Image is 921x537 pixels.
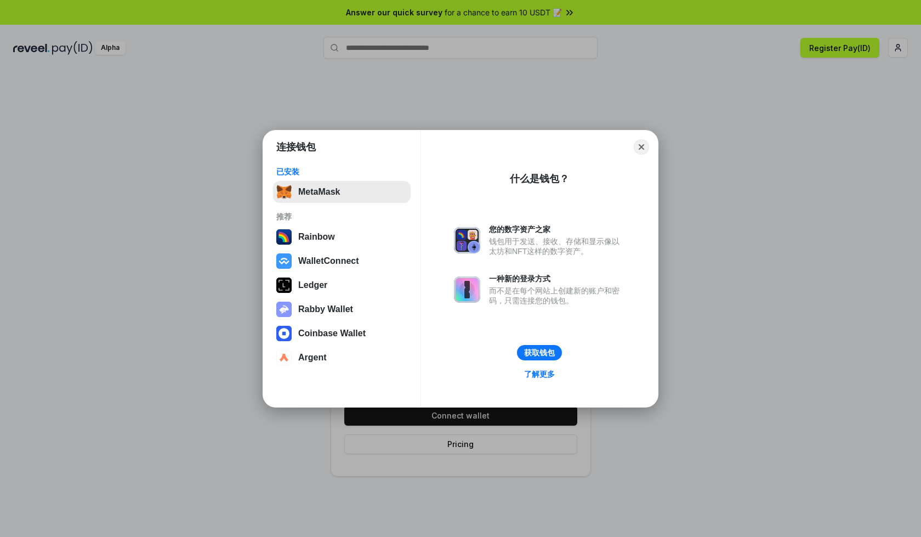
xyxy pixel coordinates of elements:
[273,347,411,369] button: Argent
[273,323,411,344] button: Coinbase Wallet
[298,280,327,290] div: Ledger
[273,226,411,248] button: Rainbow
[273,298,411,320] button: Rabby Wallet
[276,278,292,293] img: svg+xml,%3Csvg%20xmlns%3D%22http%3A%2F%2Fwww.w3.org%2F2000%2Fsvg%22%20width%3D%2228%22%20height%3...
[276,167,407,177] div: 已安装
[276,326,292,341] img: svg+xml,%3Csvg%20width%3D%2228%22%20height%3D%2228%22%20viewBox%3D%220%200%2028%2028%22%20fill%3D...
[524,348,555,358] div: 获取钱包
[634,139,649,155] button: Close
[298,304,353,314] div: Rabby Wallet
[276,229,292,245] img: svg+xml,%3Csvg%20width%3D%22120%22%20height%3D%22120%22%20viewBox%3D%220%200%20120%20120%22%20fil...
[298,187,340,197] div: MetaMask
[276,350,292,365] img: svg+xml,%3Csvg%20width%3D%2228%22%20height%3D%2228%22%20viewBox%3D%220%200%2028%2028%22%20fill%3D...
[298,353,327,363] div: Argent
[489,236,625,256] div: 钱包用于发送、接收、存储和显示像以太坊和NFT这样的数字资产。
[273,274,411,296] button: Ledger
[273,250,411,272] button: WalletConnect
[276,140,316,154] h1: 连接钱包
[454,276,480,303] img: svg+xml,%3Csvg%20xmlns%3D%22http%3A%2F%2Fwww.w3.org%2F2000%2Fsvg%22%20fill%3D%22none%22%20viewBox...
[517,345,562,360] button: 获取钱包
[276,184,292,200] img: svg+xml,%3Csvg%20fill%3D%22none%22%20height%3D%2233%22%20viewBox%3D%220%200%2035%2033%22%20width%...
[489,286,625,306] div: 而不是在每个网站上创建新的账户和密码，只需连接您的钱包。
[524,369,555,379] div: 了解更多
[489,224,625,234] div: 您的数字资产之家
[276,302,292,317] img: svg+xml,%3Csvg%20xmlns%3D%22http%3A%2F%2Fwww.w3.org%2F2000%2Fsvg%22%20fill%3D%22none%22%20viewBox...
[298,329,366,338] div: Coinbase Wallet
[298,232,335,242] div: Rainbow
[273,181,411,203] button: MetaMask
[276,212,407,222] div: 推荐
[276,253,292,269] img: svg+xml,%3Csvg%20width%3D%2228%22%20height%3D%2228%22%20viewBox%3D%220%200%2028%2028%22%20fill%3D...
[454,227,480,253] img: svg+xml,%3Csvg%20xmlns%3D%22http%3A%2F%2Fwww.w3.org%2F2000%2Fsvg%22%20fill%3D%22none%22%20viewBox...
[510,172,569,185] div: 什么是钱包？
[489,274,625,284] div: 一种新的登录方式
[298,256,359,266] div: WalletConnect
[518,367,561,381] a: 了解更多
